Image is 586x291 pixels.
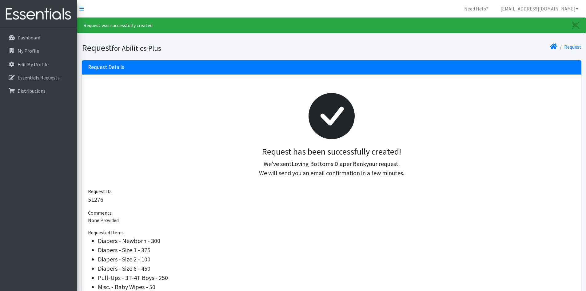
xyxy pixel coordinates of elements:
[93,159,570,178] p: We've sent your request. We will send you an email confirmation in a few minutes.
[18,34,40,41] p: Dashboard
[112,44,161,53] small: for Abilities Plus
[77,18,586,33] div: Request was successfully created.
[93,147,570,157] h3: Request has been successfully created!
[88,188,112,194] span: Request ID:
[88,64,124,71] h3: Request Details
[88,217,119,223] span: None Provided
[496,2,584,15] a: [EMAIL_ADDRESS][DOMAIN_NAME]
[564,44,581,50] a: Request
[18,61,49,67] p: Edit My Profile
[2,4,74,25] img: HumanEssentials
[292,160,366,168] span: Loving Bottoms Diaper Bank
[2,71,74,84] a: Essentials Requests
[18,75,60,81] p: Essentials Requests
[98,255,575,264] li: Diapers - Size 2 - 100
[566,18,586,33] a: Close
[18,48,39,54] p: My Profile
[2,58,74,71] a: Edit My Profile
[88,195,575,204] p: 51276
[98,264,575,273] li: Diapers - Size 6 - 450
[88,210,113,216] span: Comments:
[2,85,74,97] a: Distributions
[2,45,74,57] a: My Profile
[98,236,575,245] li: Diapers - Newborn - 300
[2,31,74,44] a: Dashboard
[459,2,493,15] a: Need Help?
[88,229,125,236] span: Requested Items:
[82,42,329,53] h1: Request
[98,245,575,255] li: Diapers - Size 1 - 375
[98,273,575,282] li: Pull-Ups - 3T-4T Boys - 250
[18,88,46,94] p: Distributions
